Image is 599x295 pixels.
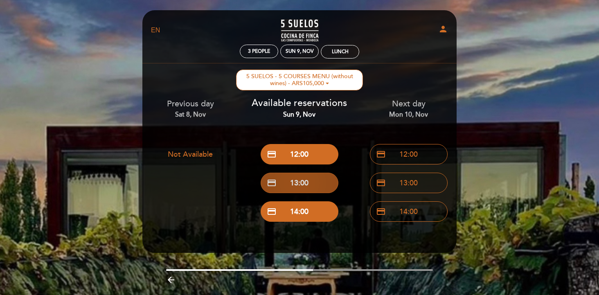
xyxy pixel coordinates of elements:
[438,24,448,37] button: person
[151,144,229,164] button: Not Available
[261,144,338,164] button: credit_card 12:00
[248,48,270,54] span: 3 people
[438,24,448,34] i: person
[370,173,448,193] button: credit_card 13:00
[261,201,338,222] button: credit_card 14:00
[360,110,457,119] div: Mon 10, Nov
[370,201,448,222] button: credit_card 14:00
[360,98,457,119] div: Next day
[370,144,448,164] button: credit_card 12:00
[142,110,239,119] div: Sat 8, Nov
[376,207,386,216] span: credit_card
[267,149,277,159] span: credit_card
[166,275,176,285] i: arrow_backward
[376,178,386,188] span: credit_card
[376,149,386,159] span: credit_card
[286,48,314,54] div: Sun 9, Nov
[248,19,351,42] a: 5 SUELOS – COCINA DE FINCA
[236,70,363,90] button: 5 SUELOS - 5 COURSES MENU (without wines) - ARS105,000
[251,97,348,119] div: Available reservations
[267,178,277,188] span: credit_card
[261,173,338,193] button: credit_card 13:00
[332,49,349,55] div: Lunch
[267,207,277,216] span: credit_card
[246,73,353,87] ng-container: 5 SUELOS - 5 COURSES MENU (without wines) - ARS105,000
[142,98,239,119] div: Previous day
[251,110,348,119] div: Sun 9, Nov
